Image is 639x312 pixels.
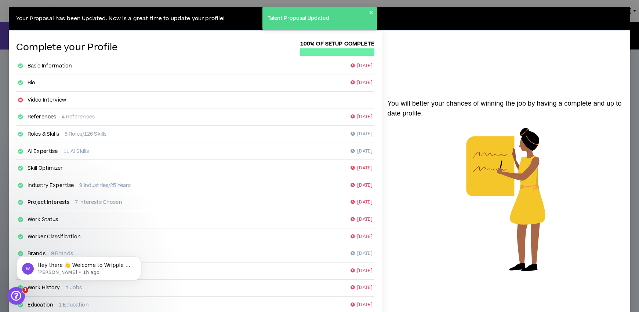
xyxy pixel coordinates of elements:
a: Bio [28,79,35,87]
iframe: Intercom notifications message [6,241,152,292]
a: AI Expertise [28,148,58,155]
div: Close [129,3,142,16]
img: talent-matching-for-job.png [448,118,564,280]
span: 1 [22,287,28,293]
p: 4 References [62,113,95,121]
h1: Wripple [36,4,58,9]
p: [DATE] [351,148,373,155]
button: Emoji picker [11,240,17,246]
a: Industry Expertise [28,182,74,189]
a: References [28,113,56,121]
a: Roles & Skills [28,131,59,138]
button: go back [5,3,19,17]
a: Basic Information [28,62,72,70]
a: Work Status [28,216,58,223]
a: Worker Classification [28,233,81,241]
a: Skill Optimizer [28,165,63,172]
p: 7 Interests Chosen [75,199,122,206]
p: [DATE] [351,250,373,257]
a: Video Interview [28,96,66,104]
button: Home [115,3,129,17]
p: 100% of setup complete [300,40,374,48]
p: [DATE] [351,182,373,189]
h4: Complete your Profile [16,43,117,53]
p: [DATE] [351,267,373,275]
a: Education [28,301,53,309]
button: Send a message… [126,237,138,249]
p: [DATE] [351,165,373,172]
iframe: Intercom live chat [7,287,25,305]
p: 8 Roles/126 Skills [65,131,106,138]
p: [DATE] [351,79,373,87]
button: close [369,10,374,15]
div: Profile image for Gabriella [21,4,33,16]
a: Project Interests [28,199,69,206]
p: [DATE] [351,216,373,223]
p: [DATE] [351,131,373,138]
p: [DATE] [351,301,373,309]
p: 9 Industries/25 Years [79,182,131,189]
p: [DATE] [351,62,373,70]
textarea: Message… [6,225,141,237]
p: A few hours [41,9,70,16]
p: 1 Education [59,301,88,309]
p: [DATE] [351,284,373,291]
p: 11 AI Skills [63,148,89,155]
button: Upload attachment [35,240,41,246]
div: Talent Proposal Updated [265,12,369,25]
p: You will better your chances of winning the job by having a complete and up to date profile. [382,99,630,118]
div: Your Proposal has been Updated. Now is a great time to update your profile! [9,7,630,31]
p: [DATE] [351,199,373,206]
p: [DATE] [351,233,373,241]
p: [DATE] [351,113,373,121]
button: Gif picker [23,240,29,246]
